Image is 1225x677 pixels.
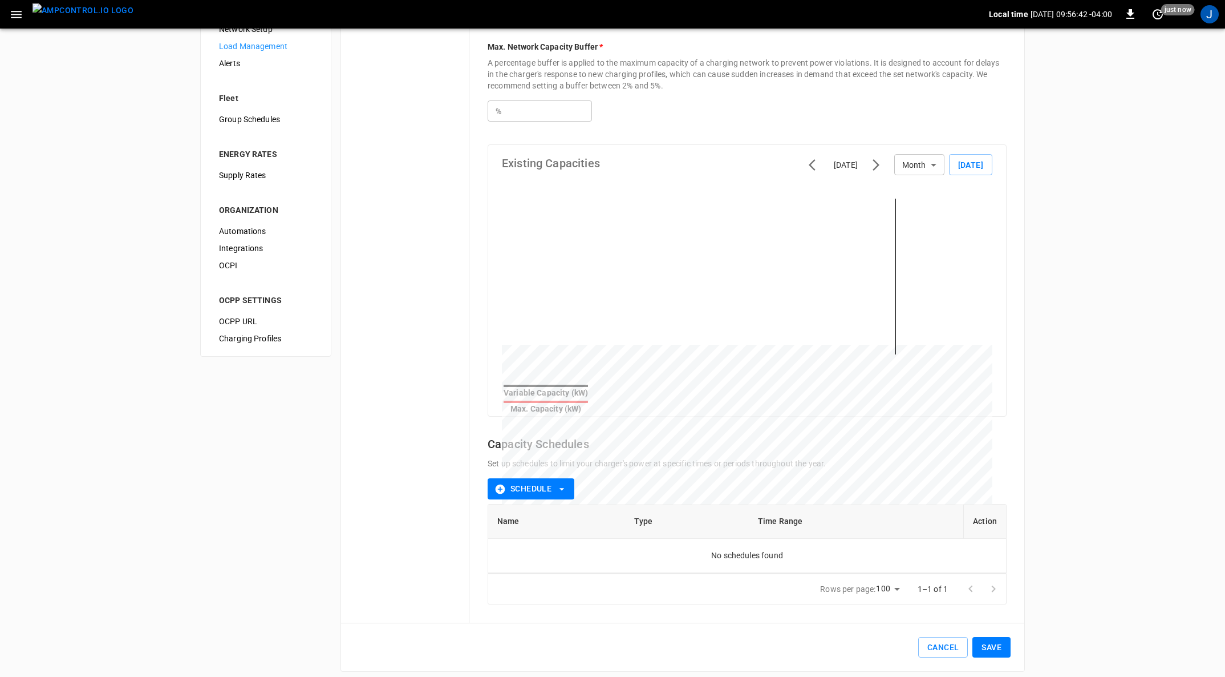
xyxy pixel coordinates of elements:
[972,637,1011,658] button: Save
[210,38,322,55] div: Load Management
[219,92,313,104] div: Fleet
[918,583,948,595] p: 1–1 of 1
[1031,9,1112,20] p: [DATE] 09:56:42 -04:00
[496,106,501,117] p: %
[219,316,313,328] span: OCPP URL
[210,313,322,330] div: OCPP URL
[219,114,313,126] span: Group Schedules
[876,581,903,597] div: 100
[488,539,1006,573] td: No schedules found
[210,21,322,38] div: Network Setup
[210,240,322,257] div: Integrations
[894,154,944,175] div: Month
[219,23,313,35] span: Network Setup
[488,41,1007,53] p: Max. Network Capacity Buffer
[210,111,322,128] div: Group Schedules
[210,257,322,274] div: OCPI
[488,478,574,499] button: Schedule
[219,204,313,216] div: ORGANIZATION
[918,637,968,658] button: Cancel
[1200,5,1219,23] div: profile-icon
[989,9,1028,20] p: Local time
[219,295,313,306] div: OCPP SETTINGS
[33,3,133,18] img: ampcontrol.io logo
[219,148,313,160] div: ENERGY RATES
[210,223,322,240] div: Automations
[210,167,322,184] div: Supply Rates
[219,225,313,237] span: Automations
[219,58,313,70] span: Alerts
[1149,5,1167,23] button: set refresh interval
[834,159,858,171] div: [DATE]
[502,154,600,172] h6: Existing Capacities
[949,154,992,175] button: [DATE]
[219,41,313,53] span: Load Management
[488,57,1007,91] p: A percentage buffer is applied to the maximum capacity of a charging network to prevent power vio...
[210,55,322,72] div: Alerts
[488,458,1007,469] p: Set up schedules to limit your charger's power at specific times or periods throughout the year.
[1161,4,1195,15] span: just now
[219,260,313,272] span: OCPI
[749,505,963,539] th: Time Range
[625,505,749,539] th: Type
[210,330,322,347] div: Charging Profiles
[488,505,625,539] th: Name
[488,435,1007,453] h6: Capacity Schedules
[219,243,313,255] span: Integrations
[219,170,313,182] span: Supply Rates
[219,333,313,345] span: Charging Profiles
[963,505,1006,539] th: Action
